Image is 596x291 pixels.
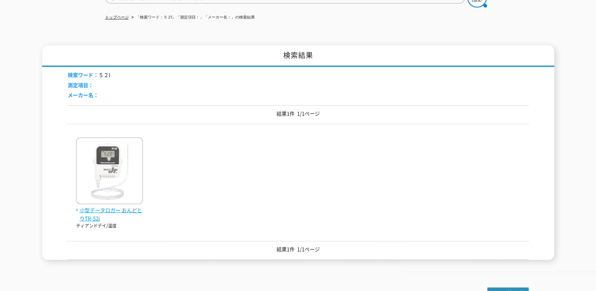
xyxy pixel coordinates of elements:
span: メーカー名： [68,91,98,99]
h1: 検索結果 [42,45,554,67]
a: 小型データロガー おんどとりTR-52i [76,198,143,222]
span: 検索ワード： [68,71,98,78]
li: ５２I [68,71,110,79]
span: 小型データロガー おんどとりTR-52i [76,206,143,223]
span: 測定項目： [68,81,93,89]
p: 結果1件 1/1ページ [68,110,529,118]
img: おんどとりTR-52i [76,137,143,206]
p: ティアンドデイ/温度 [76,223,143,229]
p: 結果1件 1/1ページ [68,245,529,254]
li: 「検索ワード：５２I」「測定項目：」「メーカー名：」の検索結果 [130,13,255,22]
a: トップページ [105,15,129,19]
